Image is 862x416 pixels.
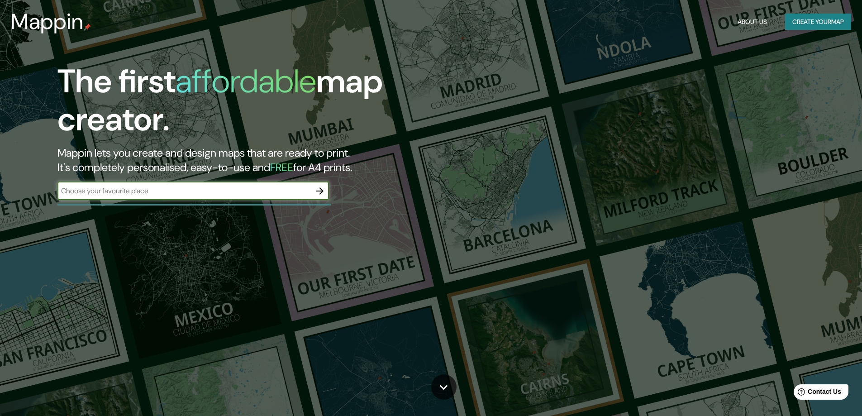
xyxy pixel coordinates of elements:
h1: affordable [176,60,316,102]
h2: Mappin lets you create and design maps that are ready to print. It's completely personalised, eas... [57,146,489,175]
button: Create yourmap [785,14,851,30]
button: About Us [734,14,771,30]
h3: Mappin [11,9,84,34]
img: mappin-pin [84,24,91,31]
h5: FREE [270,160,293,174]
iframe: Help widget launcher [781,381,852,406]
h1: The first map creator. [57,62,489,146]
input: Choose your favourite place [57,186,311,196]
